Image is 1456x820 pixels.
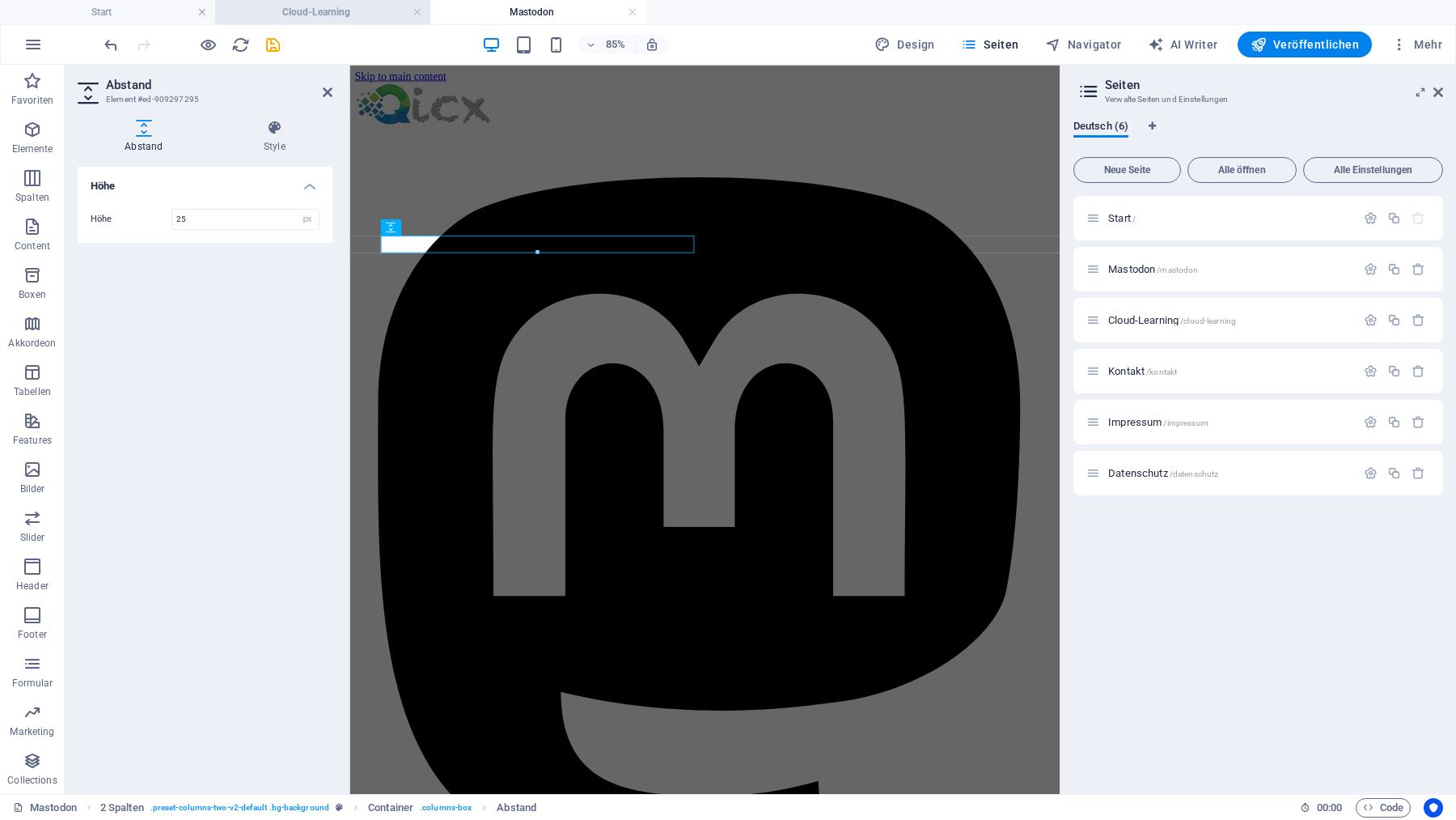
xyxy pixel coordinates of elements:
[1412,364,1425,378] div: Entfernen
[1180,317,1236,325] span: /cloud-learning
[16,580,49,593] p: Header
[1364,211,1378,225] div: Einstellungen
[1148,36,1218,53] span: AI Writer
[150,798,329,818] span: . preset-columns-two-v2-default .bg-background
[1412,313,1425,327] div: Entfernen
[198,35,218,54] button: Klicke hier, um den Vorschau-Modus zu verlassen
[91,215,171,223] label: Höhe
[1412,415,1425,429] div: Entfernen
[1108,365,1177,377] span: Klick, um Seite zu öffnen
[1385,32,1449,57] button: Mehr
[1108,314,1236,326] span: Klick, um Seite zu öffnen
[1073,120,1443,151] div: Sprachen-Tabs
[20,531,45,544] p: Slider
[6,6,114,20] a: Skip to main content
[1328,801,1331,814] span: :
[15,191,49,204] p: Spalten
[1103,264,1356,274] div: Mastodon/mastodon
[1364,415,1378,429] div: Einstellungen
[1364,262,1378,276] div: Einstellungen
[1387,313,1401,327] div: Duplizieren
[1081,165,1174,175] span: Neue Seite
[100,798,536,818] nav: breadcrumb
[1251,36,1359,53] span: Veröffentlichen
[12,142,53,155] p: Elemente
[1108,416,1208,428] span: Klick, um Seite zu öffnen
[578,35,636,54] button: 85%
[1387,364,1401,378] div: Duplizieren
[78,167,332,196] h4: Höhe
[1356,798,1411,818] button: Code
[15,240,50,253] p: Content
[1170,469,1219,478] span: /datenschutz
[11,94,53,107] p: Favoriten
[1195,165,1289,175] span: Alle öffnen
[1187,157,1297,183] button: Alle öffnen
[1103,468,1356,478] div: Datenschutz/datenschutz
[1364,364,1378,378] div: Einstellungen
[1105,78,1443,92] h2: Seiten
[1073,117,1128,139] span: Deutsch (6)
[101,35,121,54] button: undo
[420,798,472,818] span: . columns-box
[20,482,45,495] p: Bilder
[1132,215,1136,223] span: /
[1039,32,1128,57] button: Navigator
[1108,467,1218,479] span: Klick, um Seite zu öffnen
[12,677,53,690] p: Formular
[231,35,250,54] button: reload
[1300,798,1343,818] h6: Session-Zeit
[217,120,332,154] h4: Style
[1303,157,1443,183] button: Alle Einstellungen
[18,628,47,641] p: Footer
[497,798,536,818] span: Klick zum Auswählen. Doppelklick zum Bearbeiten
[264,36,282,54] i: Save (Ctrl+S)
[1163,418,1208,427] span: /impressum
[19,288,46,301] p: Boxen
[1310,165,1436,175] span: Alle Einstellungen
[8,337,56,350] p: Akkordeon
[1103,366,1356,376] div: Kontakt/kontakt
[961,36,1019,53] span: Seiten
[78,120,217,154] h4: Abstand
[1424,798,1443,818] button: Usercentrics
[1103,213,1356,223] div: Start/
[13,798,77,818] a: Klick, um Auswahl aufzuheben. Doppelklick öffnet Seitenverwaltung
[10,725,54,738] p: Marketing
[263,35,282,54] button: save
[1364,313,1378,327] div: Einstellungen
[1141,32,1225,57] button: AI Writer
[368,798,413,818] span: Klick zum Auswählen. Doppelklick zum Bearbeiten
[1317,798,1342,818] span: 00 00
[106,92,300,107] h3: Element #ed-909297295
[1387,211,1401,225] div: Duplizieren
[874,36,935,53] span: Design
[231,36,250,54] i: Seite neu laden
[1073,157,1181,183] button: Neue Seite
[954,32,1026,57] button: Seiten
[1238,32,1372,57] button: Veröffentlichen
[1387,262,1401,276] div: Duplizieren
[1363,798,1403,818] span: Code
[1157,266,1198,274] span: /mastodon
[336,803,343,812] i: Dieses Element ist ein anpassbares Preset
[13,434,52,447] p: Features
[1108,212,1136,224] span: Klick, um Seite zu öffnen
[14,385,51,398] p: Tabellen
[215,3,430,21] h4: Cloud-Learning
[1391,36,1442,53] span: Mehr
[603,35,629,54] h6: 85%
[7,774,57,787] p: Collections
[1103,417,1356,427] div: Impressum/impressum
[868,32,942,57] button: Design
[1146,368,1177,376] span: /kontakt
[102,36,121,54] i: Rückgängig: Ausrichtung ändern (Strg+Z)
[1108,263,1198,275] span: Klick, um Seite zu öffnen
[1412,466,1425,480] div: Entfernen
[1045,36,1122,53] span: Navigator
[1412,262,1425,276] div: Entfernen
[1412,211,1425,225] div: Die Startseite kann nicht gelöscht werden
[1387,415,1401,429] div: Duplizieren
[106,78,332,92] h2: Abstand
[1105,92,1411,107] h3: Verwalte Seiten und Einstellungen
